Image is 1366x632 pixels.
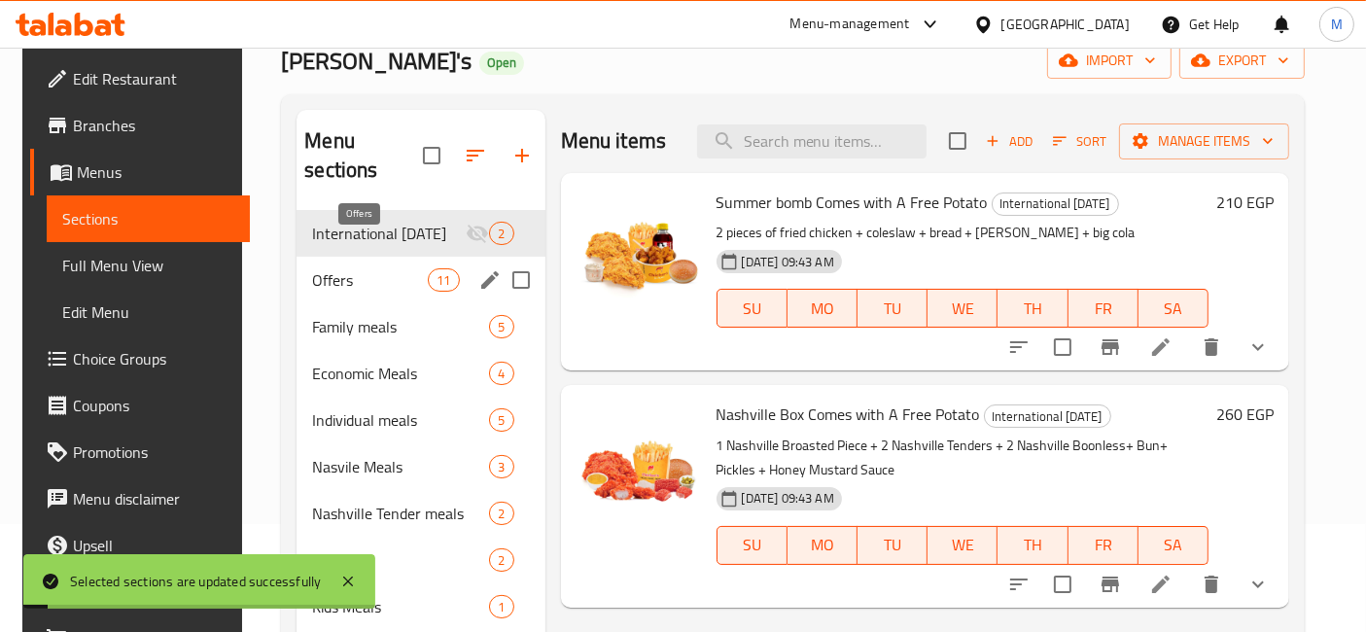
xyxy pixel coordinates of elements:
[30,55,251,102] a: Edit Restaurant
[490,225,512,243] span: 2
[490,318,512,336] span: 5
[30,475,251,522] a: Menu disclaimer
[717,221,1209,245] p: 2 pieces of fried chicken + coleslaw + bread + [PERSON_NAME] + big cola
[297,350,544,397] div: Economic Meals4
[30,149,251,195] a: Menus
[62,300,235,324] span: Edit Menu
[996,324,1042,370] button: sort-choices
[1149,335,1173,359] a: Edit menu item
[734,489,842,508] span: [DATE] 09:43 AM
[489,408,513,432] div: items
[998,289,1068,328] button: TH
[73,487,235,510] span: Menu disclaimer
[935,531,990,559] span: WE
[1001,14,1130,35] div: [GEOGRAPHIC_DATA]
[297,537,544,583] div: Boneless2
[429,271,458,290] span: 11
[717,434,1209,482] p: 1 Nashville Broasted Piece + 2 Nashville Tenders + 2 Nashville Boonless+ Bun+ Pickles + Honey Mus...
[996,561,1042,608] button: sort-choices
[499,132,545,179] button: Add section
[1331,14,1343,35] span: M
[865,531,920,559] span: TU
[725,295,780,323] span: SU
[1195,49,1289,73] span: export
[1179,43,1305,79] button: export
[993,193,1118,215] span: International [DATE]
[1188,561,1235,608] button: delete
[312,268,428,292] span: Offers
[978,126,1040,157] button: Add
[1087,561,1134,608] button: Branch-specific-item
[297,443,544,490] div: Nasvile Meals3
[998,526,1068,565] button: TH
[928,526,998,565] button: WE
[30,382,251,429] a: Coupons
[489,315,513,338] div: items
[47,289,251,335] a: Edit Menu
[1188,324,1235,370] button: delete
[411,135,452,176] span: Select all sections
[73,440,235,464] span: Promotions
[30,429,251,475] a: Promotions
[70,571,321,592] div: Selected sections are updated successfully
[490,365,512,383] span: 4
[77,160,235,184] span: Menus
[312,548,489,572] div: Boneless
[1063,49,1156,73] span: import
[937,121,978,161] span: Select section
[561,126,667,156] h2: Menu items
[697,124,927,158] input: search
[73,67,235,90] span: Edit Restaurant
[490,458,512,476] span: 3
[1068,289,1138,328] button: FR
[62,254,235,277] span: Full Menu View
[577,189,701,313] img: Summer bomb Comes with A Free Potato
[983,130,1035,153] span: Add
[489,595,513,618] div: items
[1216,189,1274,216] h6: 210 EGP
[984,404,1111,428] div: International Potato Day
[1119,123,1289,159] button: Manage items
[1048,126,1111,157] button: Sort
[1138,289,1208,328] button: SA
[1047,43,1172,79] button: import
[490,598,512,616] span: 1
[312,595,489,618] div: Kids Meals
[858,289,928,328] button: TU
[490,551,512,570] span: 2
[1149,573,1173,596] a: Edit menu item
[73,534,235,557] span: Upsell
[489,548,513,572] div: items
[489,455,513,478] div: items
[734,253,842,271] span: [DATE] 09:43 AM
[935,295,990,323] span: WE
[577,401,701,525] img: Nashville Box Comes with A Free Potato
[1042,564,1083,605] span: Select to update
[312,455,489,478] div: Nasvile Meals
[1087,324,1134,370] button: Branch-specific-item
[312,222,466,245] span: International [DATE]
[1216,401,1274,428] h6: 260 EGP
[717,188,988,217] span: Summer bomb Comes with A Free Potato
[297,257,544,303] div: Offers11edit
[452,132,499,179] span: Sort sections
[30,102,251,149] a: Branches
[30,335,251,382] a: Choice Groups
[1246,335,1270,359] svg: Show Choices
[297,210,544,257] div: International [DATE]2
[489,502,513,525] div: items
[297,397,544,443] div: Individual meals5
[1042,327,1083,368] span: Select to update
[281,39,472,83] span: [PERSON_NAME]'s
[788,289,858,328] button: MO
[1068,526,1138,565] button: FR
[717,400,980,429] span: Nashville Box Comes with A Free Potato
[992,193,1119,216] div: International Potato Day
[312,222,466,245] div: International Potato Day
[73,114,235,137] span: Branches
[73,394,235,417] span: Coupons
[858,526,928,565] button: TU
[475,265,505,295] button: edit
[490,411,512,430] span: 5
[725,531,780,559] span: SU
